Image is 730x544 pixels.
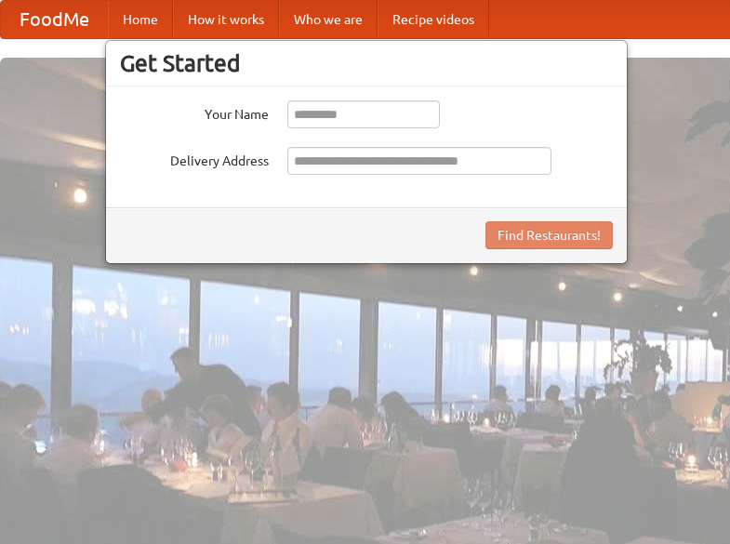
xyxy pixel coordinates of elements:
[120,49,613,77] h3: Get Started
[485,221,613,249] button: Find Restaurants!
[108,1,173,38] a: Home
[173,1,279,38] a: How it works
[378,1,489,38] a: Recipe videos
[279,1,378,38] a: Who we are
[120,100,269,124] label: Your Name
[120,147,269,170] label: Delivery Address
[1,1,108,38] a: FoodMe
